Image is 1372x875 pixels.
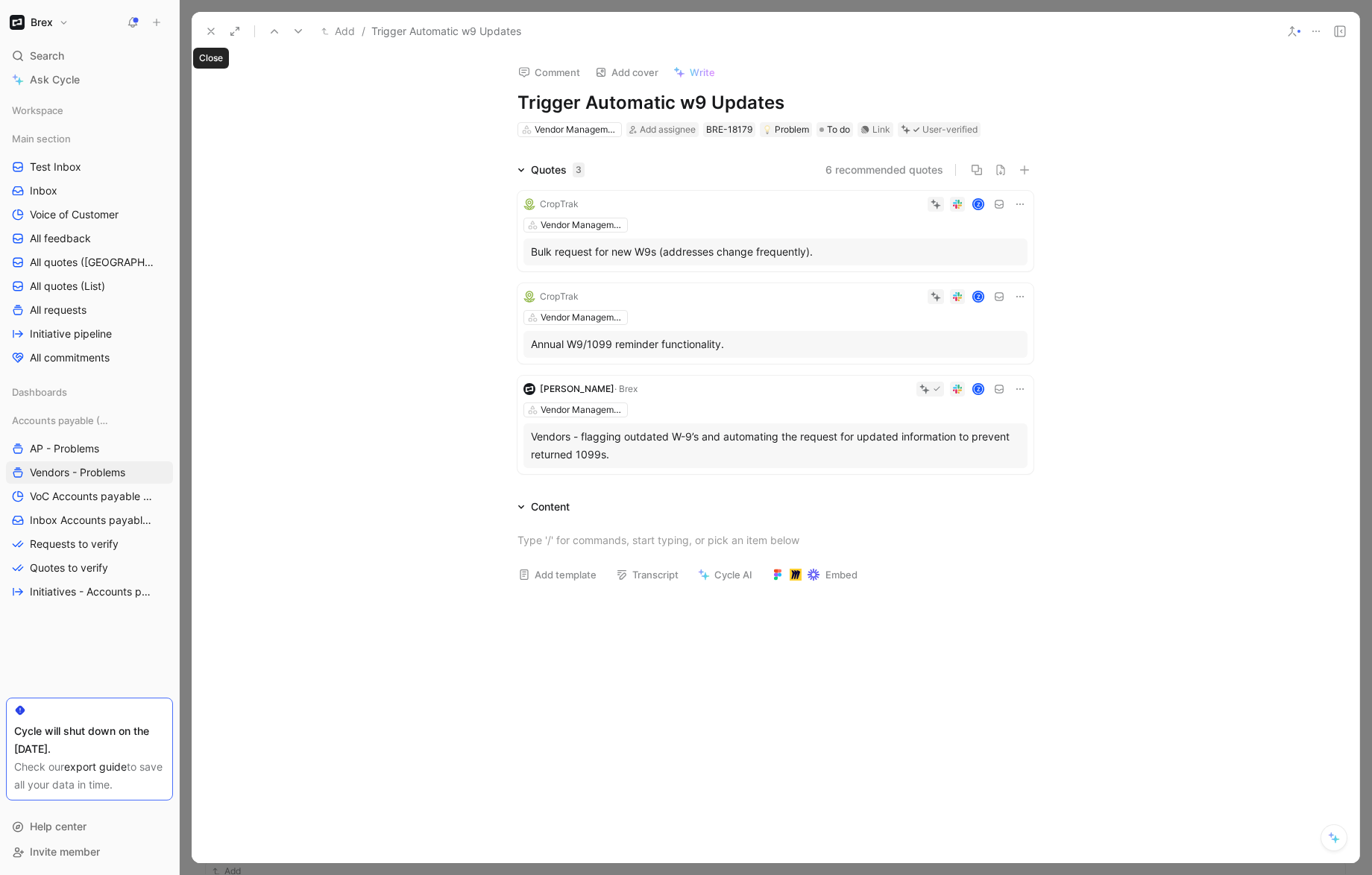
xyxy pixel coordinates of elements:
[12,103,63,118] span: Workspace
[6,127,173,150] div: Main section
[974,384,984,394] div: Z
[763,122,809,137] div: Problem
[30,303,86,318] span: All requests
[541,310,624,325] div: Vendor Management
[691,564,759,585] button: Cycle AI
[30,47,64,65] span: Search
[30,231,91,246] span: All feedback
[531,243,1020,261] div: Bulk request for new W9s (addresses change frequently).
[371,22,521,40] span: Trigger Automatic w9 Updates
[30,183,57,198] span: Inbox
[690,66,715,79] span: Write
[541,402,624,417] div: Vendor Management
[974,291,984,301] div: Z
[523,383,535,395] img: logo
[30,441,99,456] span: AP - Problems
[974,199,984,209] div: Z
[30,279,105,294] span: All quotes (List)
[64,760,127,773] a: export guide
[760,122,812,137] div: 💡Problem
[6,381,173,408] div: Dashboards
[512,62,587,83] button: Comment
[30,513,154,528] span: Inbox Accounts payable (AP)
[30,560,108,575] span: Quotes to verify
[6,275,173,297] a: All quotes (List)
[667,62,722,83] button: Write
[30,845,100,858] span: Invite member
[30,255,156,270] span: All quotes ([GEOGRAPHIC_DATA])
[6,99,173,121] div: Workspace
[30,820,86,833] span: Help center
[922,122,978,137] div: User-verified
[6,815,173,838] div: Help center
[12,385,67,399] span: Dashboards
[30,465,125,480] span: Vendors - Problems
[540,197,579,212] div: CropTrak
[512,564,603,585] button: Add template
[816,122,853,137] div: To do
[541,218,624,233] div: Vendor Management
[318,22,359,40] button: Add
[14,758,165,794] div: Check our to save all your data in time.
[6,180,173,202] a: Inbox
[614,383,638,394] span: · Brex
[30,326,112,341] span: Initiative pipeline
[6,841,173,863] div: Invite member
[6,12,72,33] button: BrexBrex
[6,409,173,432] div: Accounts payable (AP)
[6,69,173,91] a: Ask Cycle
[6,533,173,555] a: Requests to verify
[540,289,579,304] div: CropTrak
[30,350,110,365] span: All commitments
[640,124,696,135] span: Add assignee
[531,498,570,516] div: Content
[6,409,173,603] div: Accounts payable (AP)AP - ProblemsVendors - ProblemsVoC Accounts payable (AP)Inbox Accounts payab...
[31,16,53,29] h1: Brex
[193,48,229,69] div: Close
[535,122,618,137] div: Vendor Management
[6,461,173,484] a: Vendors - Problems
[573,162,585,177] div: 3
[30,159,81,174] span: Test Inbox
[6,203,173,226] a: Voice of Customer
[523,291,535,303] img: logo
[30,207,119,222] span: Voice of Customer
[540,383,614,394] span: [PERSON_NAME]
[531,428,1020,464] div: Vendors - flagging outdated W-9’s and automating the request for updated information to prevent r...
[6,581,173,603] a: Initiatives - Accounts payable (AP)
[609,564,685,585] button: Transcript
[30,71,80,89] span: Ask Cycle
[10,15,25,30] img: Brex
[827,122,850,137] span: To do
[30,584,156,599] span: Initiatives - Accounts payable (AP)
[531,335,1020,353] div: Annual W9/1099 reminder functionality.
[517,91,1033,115] h1: Trigger Automatic w9 Updates
[872,122,890,137] div: Link
[6,227,173,250] a: All feedback
[825,161,943,179] button: 6 recommended quotes
[362,22,365,40] span: /
[6,437,173,460] a: AP - Problems
[6,557,173,579] a: Quotes to verify
[6,251,173,274] a: All quotes ([GEOGRAPHIC_DATA])
[6,299,173,321] a: All requests
[706,122,752,137] div: BRE-18179
[6,156,173,178] a: Test Inbox
[6,323,173,345] a: Initiative pipeline
[12,413,112,428] span: Accounts payable (AP)
[30,537,119,552] span: Requests to verify
[512,161,591,179] div: Quotes3
[531,161,585,179] div: Quotes
[6,485,173,508] a: VoC Accounts payable (AP)
[588,62,665,83] button: Add cover
[523,198,535,210] img: logo
[765,564,864,585] button: Embed
[763,125,772,134] img: 💡
[30,489,154,504] span: VoC Accounts payable (AP)
[6,45,173,67] div: Search
[6,509,173,531] a: Inbox Accounts payable (AP)
[14,722,165,758] div: Cycle will shut down on the [DATE].
[512,498,576,516] div: Content
[6,381,173,403] div: Dashboards
[6,127,173,369] div: Main sectionTest InboxInboxVoice of CustomerAll feedbackAll quotes ([GEOGRAPHIC_DATA])All quotes ...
